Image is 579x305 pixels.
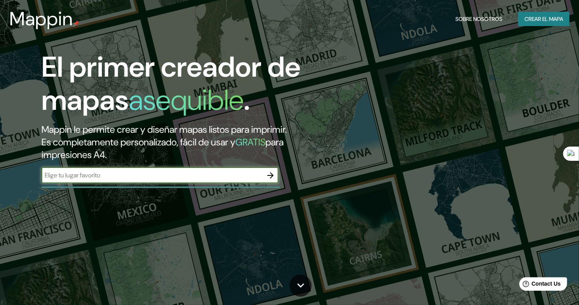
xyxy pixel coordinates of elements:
[235,136,265,148] h5: GRATIS
[452,12,506,26] button: Sobre nosotros
[9,8,73,30] h3: Mappin
[41,51,331,123] h1: El primer creador de mapas .
[455,14,502,24] font: Sobre nosotros
[509,274,570,296] iframe: Help widget launcher
[524,14,563,24] font: Crear el mapa
[41,123,331,161] h2: Mappin le permite crear y diseñar mapas listos para imprimir. Es completamente personalizado, fác...
[73,21,79,27] img: mappin-pin
[129,82,244,119] h1: asequible
[41,171,263,180] input: Elige tu lugar favorito
[518,12,570,26] button: Crear el mapa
